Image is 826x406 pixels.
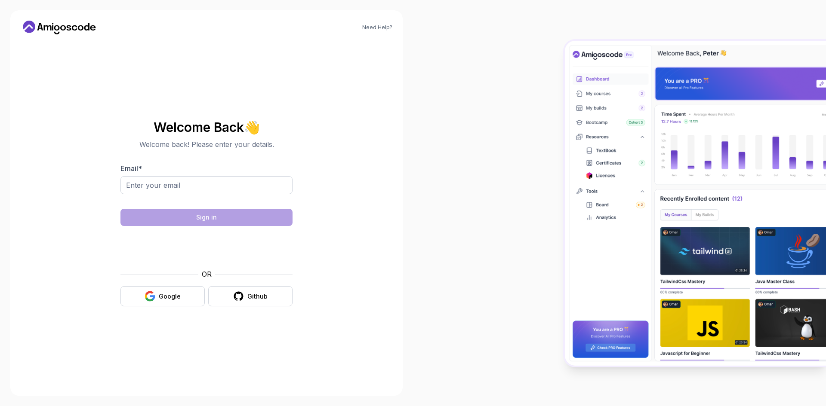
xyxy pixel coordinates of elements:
h2: Welcome Back [120,120,293,134]
p: Welcome back! Please enter your details. [120,139,293,150]
p: OR [202,269,212,279]
button: Sign in [120,209,293,226]
iframe: Widget contenant une case à cocher pour le défi de sécurité hCaptcha [142,231,271,264]
label: Email * [120,164,142,173]
a: Need Help? [362,24,392,31]
div: Github [247,292,268,301]
div: Google [159,292,181,301]
button: Github [208,286,293,306]
button: Google [120,286,205,306]
input: Enter your email [120,176,293,194]
span: 👋 [243,119,261,136]
div: Sign in [196,213,217,222]
img: Amigoscode Dashboard [565,41,826,366]
a: Home link [21,21,98,34]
